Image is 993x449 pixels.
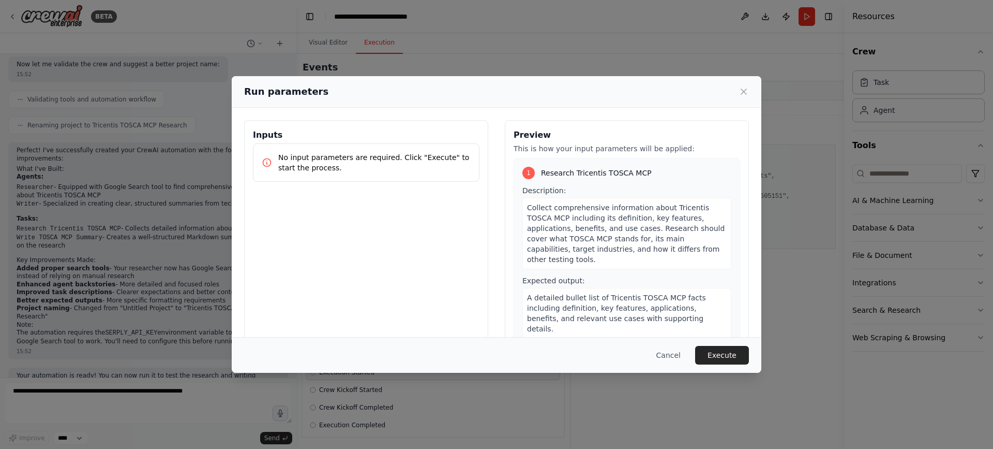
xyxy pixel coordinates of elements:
[695,346,749,365] button: Execute
[527,204,725,264] span: Collect comprehensive information about Tricentis TOSCA MCP including its definition, key feature...
[527,294,706,333] span: A detailed bullet list of Tricentis TOSCA MCP facts including definition, key features, applicati...
[514,129,740,141] h3: Preview
[514,143,740,154] p: This is how your input parameters will be applied:
[522,186,566,195] span: Description:
[541,168,652,178] span: Research Tricentis TOSCA MCP
[253,129,479,141] h3: Inputs
[244,84,328,99] h2: Run parameters
[522,167,535,179] div: 1
[522,277,585,285] span: Expected output:
[648,346,689,365] button: Cancel
[278,152,471,173] p: No input parameters are required. Click "Execute" to start the process.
